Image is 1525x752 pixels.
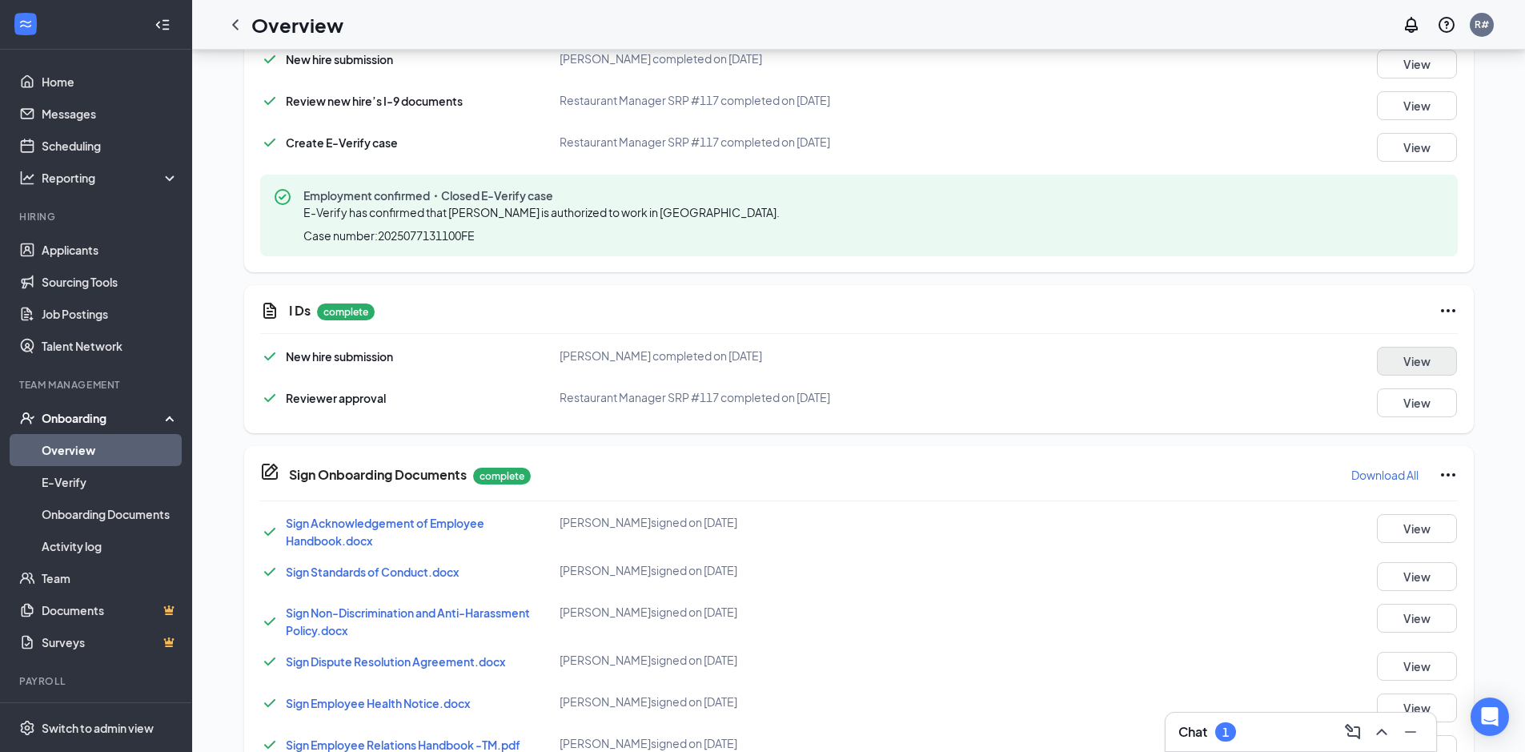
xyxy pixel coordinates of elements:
button: View [1377,388,1457,417]
div: [PERSON_NAME] signed on [DATE] [560,604,959,620]
svg: Checkmark [260,388,279,408]
span: Sign Acknowledgement of Employee Handbook.docx [286,516,484,548]
a: PayrollCrown [42,698,179,730]
h5: Sign Onboarding Documents [289,466,467,484]
svg: Checkmark [260,652,279,671]
button: View [1377,514,1457,543]
h1: Overview [251,11,343,38]
svg: QuestionInfo [1437,15,1456,34]
span: Sign Non-Discrimination and Anti-Harassment Policy.docx [286,605,530,637]
button: View [1377,604,1457,633]
span: Review new hire’s I-9 documents [286,94,463,108]
a: Team [42,562,179,594]
div: Payroll [19,674,175,688]
h5: I Ds [289,302,311,320]
div: [PERSON_NAME] signed on [DATE] [560,514,959,530]
a: Home [42,66,179,98]
button: View [1377,91,1457,120]
div: Onboarding [42,410,165,426]
a: DocumentsCrown [42,594,179,626]
a: SurveysCrown [42,626,179,658]
svg: Checkmark [260,522,279,541]
button: View [1377,347,1457,376]
span: Restaurant Manager SRP #117 completed on [DATE] [560,390,830,404]
div: Team Management [19,378,175,392]
svg: Notifications [1402,15,1421,34]
svg: Checkmark [260,133,279,152]
div: Open Intercom Messenger [1471,698,1509,736]
a: Sourcing Tools [42,266,179,298]
div: Reporting [42,170,179,186]
svg: Checkmark [260,612,279,631]
button: View [1377,652,1457,681]
svg: Ellipses [1439,465,1458,485]
svg: CheckmarkCircle [273,187,292,207]
span: [PERSON_NAME] completed on [DATE] [560,51,762,66]
svg: WorkstreamLogo [18,16,34,32]
a: Talent Network [42,330,179,362]
svg: Checkmark [260,91,279,111]
div: [PERSON_NAME] signed on [DATE] [560,652,959,668]
button: View [1377,133,1457,162]
span: Case number: 2025077131100FE [303,227,475,243]
div: [PERSON_NAME] signed on [DATE] [560,562,959,578]
a: Onboarding Documents [42,498,179,530]
a: Sign Dispute Resolution Agreement.docx [286,654,505,669]
button: Minimize [1398,719,1423,745]
a: Sign Employee Health Notice.docx [286,696,470,710]
p: Download All [1351,467,1419,483]
span: Restaurant Manager SRP #117 completed on [DATE] [560,135,830,149]
svg: ChevronLeft [226,15,245,34]
svg: Checkmark [260,562,279,581]
svg: Analysis [19,170,35,186]
svg: Checkmark [260,50,279,69]
button: ChevronUp [1369,719,1395,745]
a: Messages [42,98,179,130]
svg: Minimize [1401,722,1420,742]
a: E-Verify [42,466,179,498]
a: Applicants [42,234,179,266]
p: complete [473,468,531,485]
button: View [1377,694,1457,722]
a: Job Postings [42,298,179,330]
span: Create E-Verify case [286,135,398,150]
a: Sign Standards of Conduct.docx [286,565,459,579]
svg: Checkmark [260,694,279,713]
button: View [1377,50,1457,78]
h3: Chat [1178,723,1207,741]
button: Download All [1350,462,1419,488]
a: Activity log [42,530,179,562]
span: Restaurant Manager SRP #117 completed on [DATE] [560,93,830,107]
span: [PERSON_NAME] completed on [DATE] [560,348,762,363]
span: New hire submission [286,349,393,364]
svg: CompanyDocumentIcon [260,462,279,481]
button: View [1377,562,1457,591]
svg: Settings [19,720,35,736]
svg: Collapse [155,17,171,33]
div: [PERSON_NAME] signed on [DATE] [560,694,959,710]
svg: ChevronUp [1372,722,1391,742]
svg: Checkmark [260,347,279,366]
div: Switch to admin view [42,720,154,736]
svg: CustomFormIcon [260,301,279,320]
span: Employment confirmed・Closed E-Verify case [303,187,786,203]
span: Reviewer approval [286,391,386,405]
svg: ComposeMessage [1343,722,1362,742]
a: Sign Employee Relations Handbook -TM.pdf [286,738,520,752]
a: Scheduling [42,130,179,162]
div: 1 [1222,726,1229,739]
p: complete [317,304,375,320]
a: Overview [42,434,179,466]
span: E-Verify has confirmed that [PERSON_NAME] is authorized to work in [GEOGRAPHIC_DATA]. [303,205,780,219]
div: R# [1475,18,1489,31]
span: New hire submission [286,52,393,66]
button: ComposeMessage [1340,719,1366,745]
svg: UserCheck [19,410,35,426]
div: [PERSON_NAME] signed on [DATE] [560,735,959,751]
svg: Ellipses [1439,301,1458,320]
